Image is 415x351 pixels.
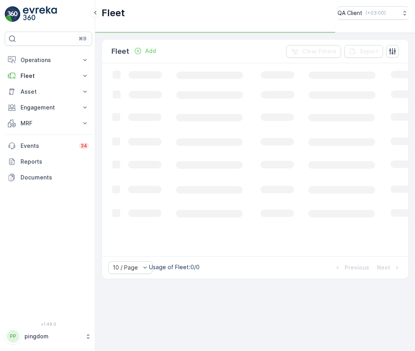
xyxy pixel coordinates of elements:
[5,84,92,100] button: Asset
[5,115,92,131] button: MRF
[5,68,92,84] button: Fleet
[360,47,378,55] p: Export
[338,9,362,17] p: QA Client
[21,174,89,181] p: Documents
[344,45,383,58] button: Export
[5,100,92,115] button: Engagement
[333,263,370,272] button: Previous
[376,263,402,272] button: Next
[21,104,76,111] p: Engagement
[131,46,159,56] button: Add
[5,328,92,345] button: PPpingdom
[21,142,74,150] p: Events
[25,332,81,340] p: pingdom
[5,6,21,22] img: logo
[102,7,125,19] p: Fleet
[345,264,369,272] p: Previous
[79,36,87,42] p: ⌘B
[338,6,409,20] button: QA Client(+03:00)
[377,264,390,272] p: Next
[5,154,92,170] a: Reports
[302,47,336,55] p: Clear Filters
[145,47,156,55] p: Add
[21,158,89,166] p: Reports
[7,330,19,343] div: PP
[21,119,76,127] p: MRF
[5,52,92,68] button: Operations
[366,10,386,16] p: ( +03:00 )
[149,263,200,271] p: Usage of Fleet : 0/0
[286,45,341,58] button: Clear Filters
[23,6,57,22] img: logo_light-DOdMpM7g.png
[5,138,92,154] a: Events34
[21,88,76,96] p: Asset
[21,72,76,80] p: Fleet
[21,56,76,64] p: Operations
[5,170,92,185] a: Documents
[81,143,87,149] p: 34
[111,46,129,57] p: Fleet
[5,322,92,326] span: v 1.49.0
